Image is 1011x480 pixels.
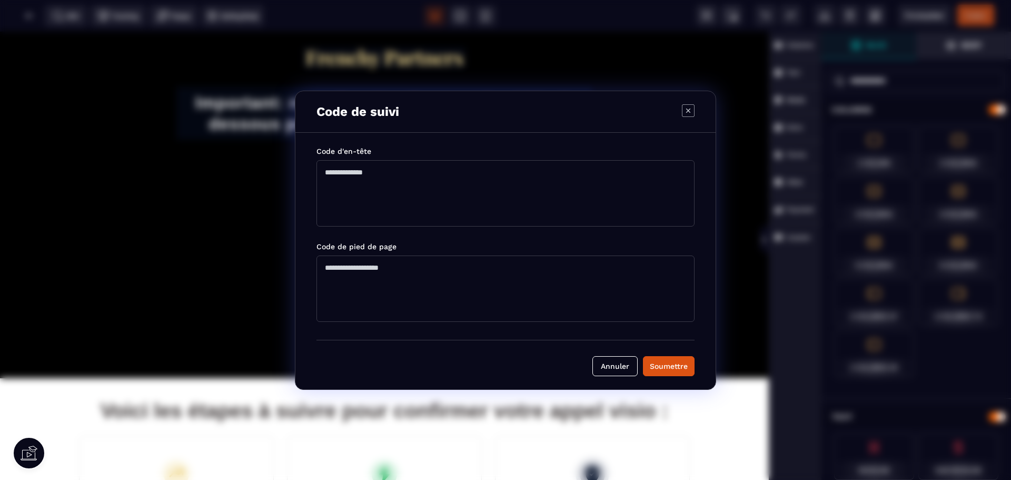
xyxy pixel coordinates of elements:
p: Code de suivi [316,104,399,119]
button: Soumettre [643,356,695,376]
div: Soumettre [650,361,688,371]
img: f2a3730b544469f405c58ab4be6274e8_Capture_d%E2%80%99e%CC%81cran_2025-09-01_a%CC%80_20.57.27.png [303,16,465,37]
h1: Important: regardez ci-dessous pour confirmer votre appel visio [176,55,592,108]
label: Code d'en-tête [316,147,371,155]
button: Annuler [592,356,638,376]
img: 4c63a725c3b304b2c0a5e1a33d73ec16_growth-icon.svg [160,426,193,459]
h1: Voici les étapes à suivre pour confirmer votre appel visio : [16,363,753,396]
label: Code de pied de page [316,242,397,251]
img: b6606ffbb4648694007e19b7dd4a8ba6_lightning-icon.svg [368,426,401,459]
img: 59ef9bf7ba9b73c4c9a2e4ac6039e941_shield-icon.svg [576,426,609,459]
